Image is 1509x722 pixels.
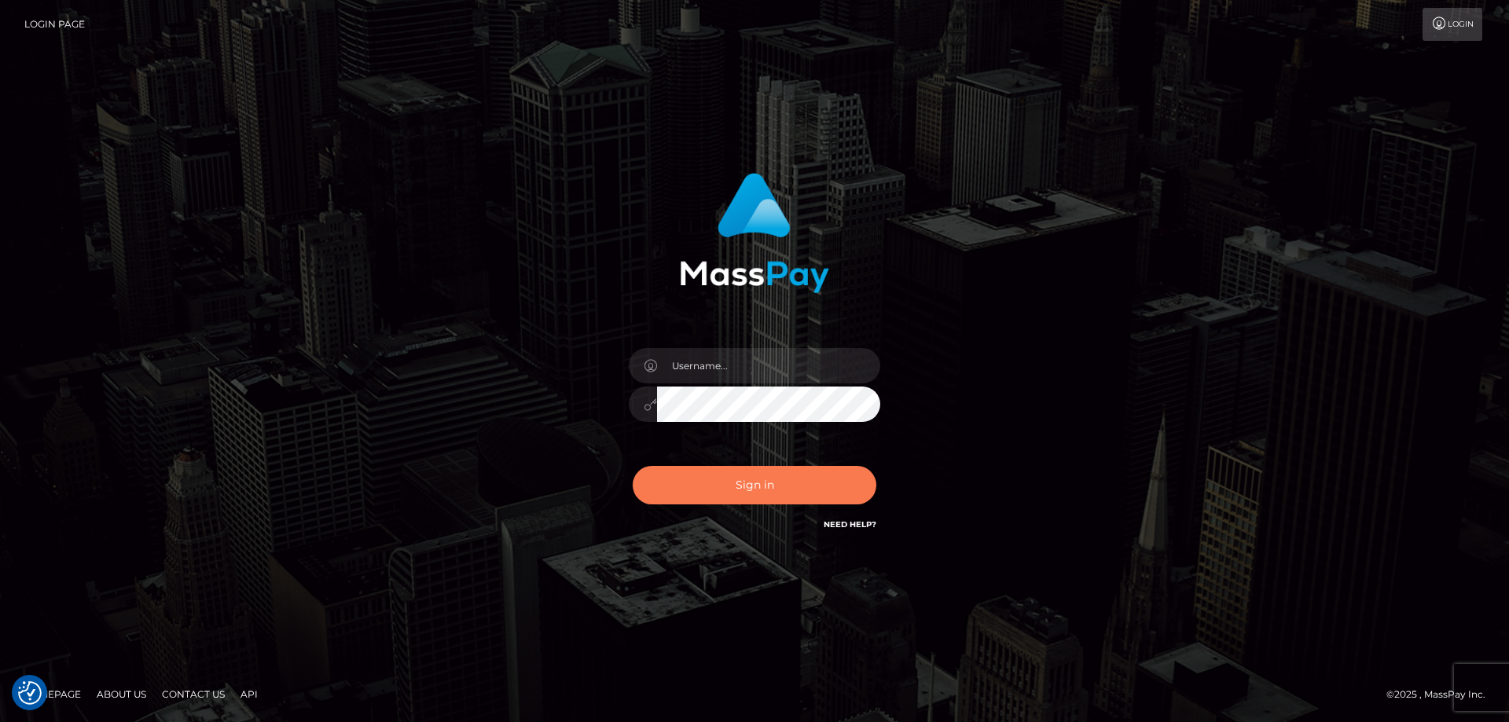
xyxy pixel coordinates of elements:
button: Sign in [633,466,876,504]
button: Consent Preferences [18,681,42,705]
div: © 2025 , MassPay Inc. [1386,686,1497,703]
img: MassPay Login [680,173,829,293]
a: Login Page [24,8,85,41]
a: Need Help? [824,519,876,530]
a: About Us [90,682,152,706]
input: Username... [657,348,880,383]
a: Login [1423,8,1482,41]
img: Revisit consent button [18,681,42,705]
a: Homepage [17,682,87,706]
a: API [234,682,264,706]
a: Contact Us [156,682,231,706]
